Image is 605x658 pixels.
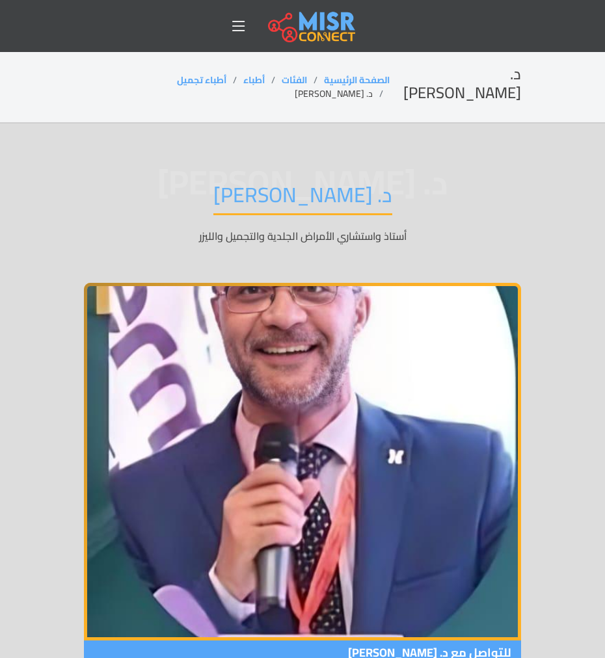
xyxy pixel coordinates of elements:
[177,72,226,88] a: أطباء تجميل
[84,283,521,640] img: د. وليد مدحت
[295,87,390,101] li: د. [PERSON_NAME]
[84,228,521,244] p: أستاذ واستشاري الأمراض الجلدية والتجميل والليزر
[243,72,265,88] a: أطباء
[324,72,390,88] a: الصفحة الرئيسية
[213,182,392,215] h1: د. [PERSON_NAME]
[390,65,521,103] h2: د. [PERSON_NAME]
[282,72,307,88] a: الفئات
[268,10,355,42] img: main.misr_connect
